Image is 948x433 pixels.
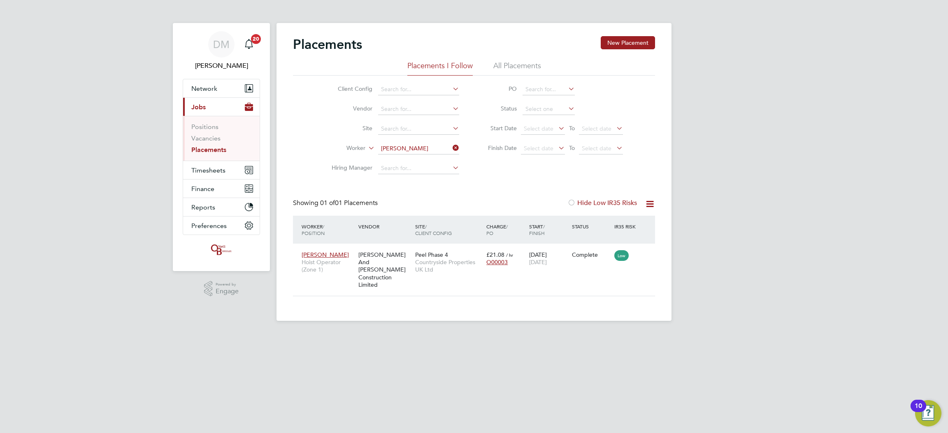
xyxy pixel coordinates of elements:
[527,247,570,270] div: [DATE]
[415,223,452,236] span: / Client Config
[524,145,553,152] span: Select date
[582,125,611,132] span: Select date
[191,166,225,174] span: Timesheets
[523,84,575,95] input: Search for...
[183,161,260,179] button: Timesheets
[567,123,577,134] span: To
[191,203,215,211] span: Reports
[325,164,372,171] label: Hiring Manager
[191,85,217,92] span: Network
[378,143,459,154] input: Search for...
[191,123,218,131] a: Positions
[173,23,270,271] nav: Main navigation
[204,281,239,297] a: Powered byEngage
[183,61,260,71] span: Danielle Murphy
[325,105,372,112] label: Vendor
[213,39,230,50] span: DM
[183,180,260,198] button: Finance
[378,84,459,95] input: Search for...
[570,219,613,234] div: Status
[183,98,260,116] button: Jobs
[523,104,575,115] input: Select one
[415,251,448,258] span: Peel Phase 4
[216,288,239,295] span: Engage
[529,258,547,266] span: [DATE]
[407,61,473,76] li: Placements I Follow
[302,223,325,236] span: / Position
[527,219,570,240] div: Start
[486,258,508,266] span: O00003
[601,36,655,49] button: New Placement
[915,400,941,426] button: Open Resource Center, 10 new notifications
[415,258,482,273] span: Countryside Properties UK Ltd
[183,116,260,161] div: Jobs
[183,216,260,235] button: Preferences
[209,243,233,256] img: oneillandbrennan-logo-retina.png
[567,199,637,207] label: Hide Low IR35 Risks
[293,36,362,53] h2: Placements
[241,31,257,58] a: 20
[915,406,922,417] div: 10
[524,125,553,132] span: Select date
[356,247,413,293] div: [PERSON_NAME] And [PERSON_NAME] Construction Limited
[191,134,221,142] a: Vacancies
[614,250,629,261] span: Low
[582,145,611,152] span: Select date
[325,124,372,132] label: Site
[320,199,335,207] span: 01 of
[529,223,545,236] span: / Finish
[191,146,226,154] a: Placements
[191,222,227,230] span: Preferences
[216,281,239,288] span: Powered by
[251,34,261,44] span: 20
[183,243,260,256] a: Go to home page
[480,124,517,132] label: Start Date
[567,143,577,153] span: To
[325,85,372,92] label: Client Config
[318,144,365,152] label: Worker
[183,31,260,71] a: DM[PERSON_NAME]
[378,163,459,174] input: Search for...
[183,198,260,216] button: Reports
[320,199,378,207] span: 01 Placements
[612,219,641,234] div: IR35 Risk
[302,258,354,273] span: Hoist Operator (Zone 1)
[480,105,517,112] label: Status
[493,61,541,76] li: All Placements
[378,123,459,135] input: Search for...
[183,79,260,97] button: Network
[300,219,356,240] div: Worker
[302,251,349,258] span: [PERSON_NAME]
[300,246,655,253] a: [PERSON_NAME]Hoist Operator (Zone 1)[PERSON_NAME] And [PERSON_NAME] Construction LimitedPeel Phas...
[191,185,214,193] span: Finance
[293,199,379,207] div: Showing
[486,251,504,258] span: £21.08
[572,251,611,258] div: Complete
[191,103,206,111] span: Jobs
[413,219,484,240] div: Site
[486,223,508,236] span: / PO
[356,219,413,234] div: Vendor
[506,252,513,258] span: / hr
[480,144,517,152] label: Finish Date
[378,104,459,115] input: Search for...
[480,85,517,92] label: PO
[484,219,527,240] div: Charge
